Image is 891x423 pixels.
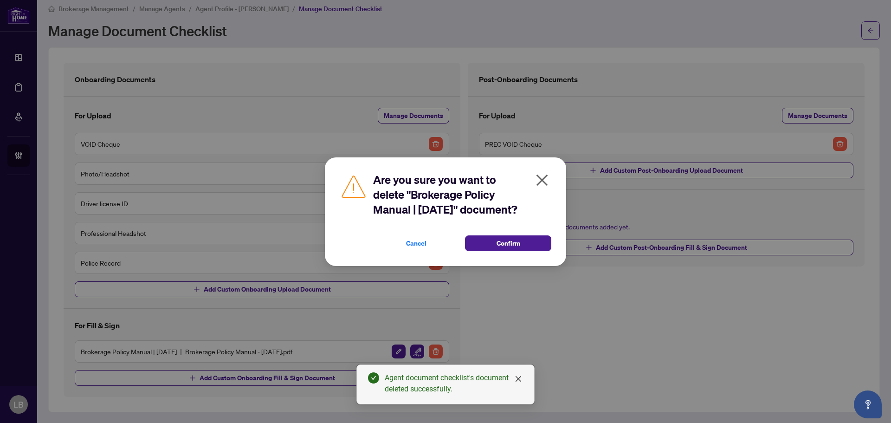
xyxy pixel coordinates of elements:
[406,236,426,251] span: Cancel
[497,236,520,251] span: Confirm
[373,172,551,217] h2: Are you sure you want to delete "Brokerage Policy Manual | [DATE]" document?
[513,374,523,384] a: Close
[368,372,379,384] span: check-circle
[535,173,549,188] span: close
[854,390,882,418] button: Open asap
[373,235,459,251] button: Cancel
[465,235,551,251] button: Confirm
[385,372,523,395] div: Agent document checklist's document deleted successfully.
[515,375,522,383] span: close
